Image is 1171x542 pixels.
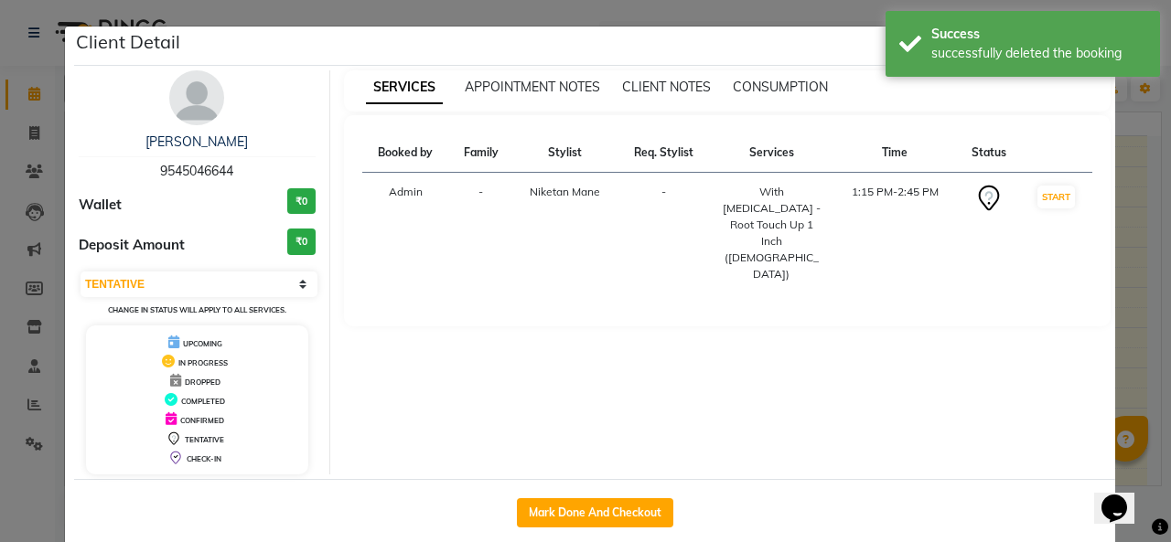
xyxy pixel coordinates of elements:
span: 9545046644 [160,163,233,179]
th: Services [709,133,833,173]
h5: Client Detail [76,28,180,56]
div: With [MEDICAL_DATA] - Root Touch Up 1 Inch ([DEMOGRAPHIC_DATA]) [720,184,822,282]
span: UPCOMING [183,339,222,348]
a: [PERSON_NAME] [145,133,248,150]
td: Admin [362,173,449,294]
th: Time [833,133,957,173]
span: Deposit Amount [79,235,185,256]
span: IN PROGRESS [178,358,228,367]
span: CONFIRMED [180,416,224,425]
h3: ₹0 [287,188,316,215]
span: SERVICES [366,71,443,104]
span: Wallet [79,195,122,216]
button: Mark Done And Checkout [517,498,673,527]
span: APPOINTMENT NOTES [465,79,600,95]
img: avatar [169,70,224,125]
td: - [618,173,710,294]
span: Niketan Mane [530,185,600,198]
th: Req. Stylist [618,133,710,173]
th: Booked by [362,133,449,173]
h3: ₹0 [287,228,316,255]
span: CHECK-IN [187,454,221,463]
span: CONSUMPTION [733,79,828,95]
th: Stylist [513,133,618,173]
iframe: chat widget [1094,469,1153,524]
button: START [1037,186,1075,208]
th: Family [449,133,513,173]
span: TENTATIVE [185,435,224,444]
div: Success [931,25,1146,44]
span: DROPPED [185,377,220,387]
span: COMPLETED [181,397,225,406]
td: - [449,173,513,294]
span: CLIENT NOTES [622,79,711,95]
div: successfully deleted the booking [931,44,1146,63]
small: Change in status will apply to all services. [108,305,286,314]
td: 1:15 PM-2:45 PM [833,173,957,294]
th: Status [957,133,1021,173]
